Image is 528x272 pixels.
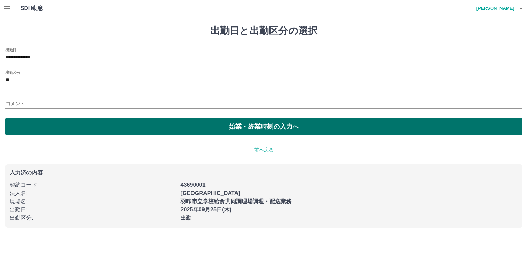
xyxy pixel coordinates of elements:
[5,118,522,135] button: 始業・終業時刻の入力へ
[5,25,522,37] h1: 出勤日と出勤区分の選択
[10,170,518,175] p: 入力済の内容
[180,198,291,204] b: 羽咋市立学校給食共同調理場調理・配送業務
[5,146,522,153] p: 前へ戻る
[10,189,176,197] p: 法人名 :
[180,207,231,213] b: 2025年09月25日(木)
[180,182,205,188] b: 43690001
[10,206,176,214] p: 出勤日 :
[180,215,191,221] b: 出勤
[10,197,176,206] p: 現場名 :
[5,70,20,75] label: 出勤区分
[10,181,176,189] p: 契約コード :
[5,47,16,52] label: 出勤日
[180,190,240,196] b: [GEOGRAPHIC_DATA]
[10,214,176,222] p: 出勤区分 :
